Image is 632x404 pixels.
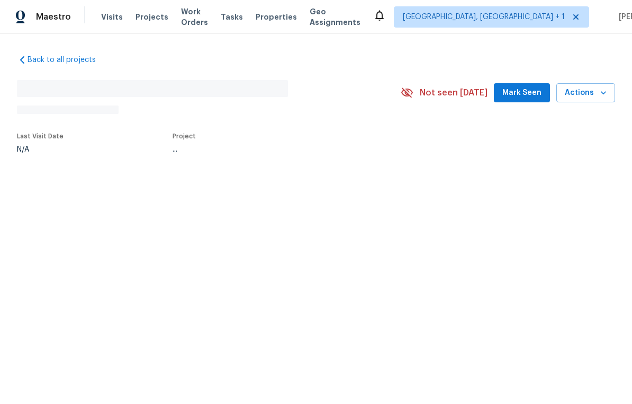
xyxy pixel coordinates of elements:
a: Back to all projects [17,55,119,65]
div: ... [173,146,376,153]
span: Geo Assignments [310,6,360,28]
span: Tasks [221,13,243,21]
span: Work Orders [181,6,208,28]
button: Actions [556,83,615,103]
div: N/A [17,146,64,153]
span: Not seen [DATE] [420,87,487,98]
span: Mark Seen [502,86,541,100]
span: Actions [565,86,607,100]
span: Properties [256,12,297,22]
span: [GEOGRAPHIC_DATA], [GEOGRAPHIC_DATA] + 1 [403,12,565,22]
span: Visits [101,12,123,22]
span: Project [173,133,196,139]
span: Maestro [36,12,71,22]
span: Projects [136,12,168,22]
span: Last Visit Date [17,133,64,139]
button: Mark Seen [494,83,550,103]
